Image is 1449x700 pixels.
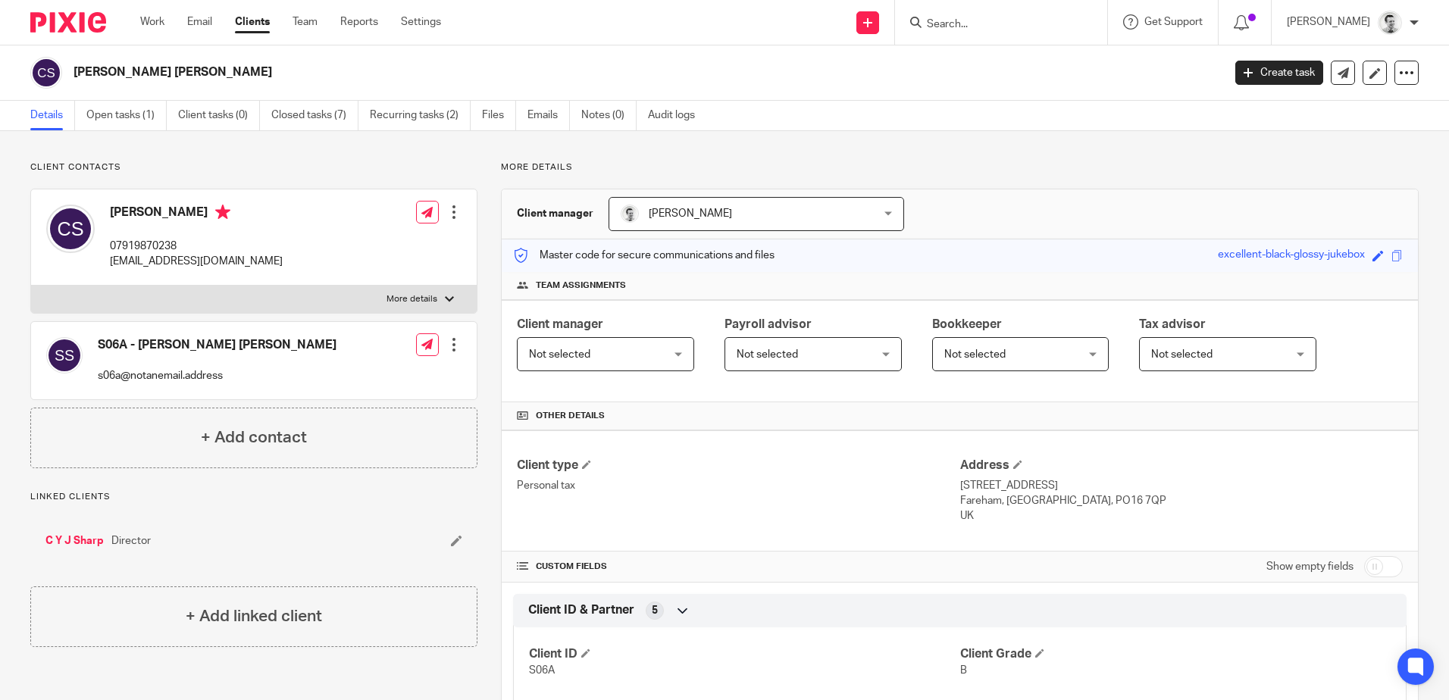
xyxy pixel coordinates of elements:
[178,101,260,130] a: Client tasks (0)
[30,161,477,173] p: Client contacts
[110,205,283,223] h4: [PERSON_NAME]
[86,101,167,130] a: Open tasks (1)
[536,280,626,292] span: Team assignments
[517,318,603,330] span: Client manager
[960,665,967,676] span: B
[960,458,1403,473] h4: Address
[527,101,570,130] a: Emails
[110,239,283,254] p: 07919870238
[737,349,798,360] span: Not selected
[960,478,1403,493] p: [STREET_ADDRESS]
[1287,14,1370,30] p: [PERSON_NAME]
[98,368,336,383] p: s06a@notanemail.address
[30,101,75,130] a: Details
[529,349,590,360] span: Not selected
[215,205,230,220] i: Primary
[724,318,812,330] span: Payroll advisor
[387,293,437,305] p: More details
[649,208,732,219] span: [PERSON_NAME]
[529,646,959,662] h4: Client ID
[517,478,959,493] p: Personal tax
[960,646,1391,662] h4: Client Grade
[1151,349,1213,360] span: Not selected
[30,57,62,89] img: svg%3E
[482,101,516,130] a: Files
[187,14,212,30] a: Email
[517,206,593,221] h3: Client manager
[513,248,775,263] p: Master code for secure communications and files
[581,101,637,130] a: Notes (0)
[1139,318,1206,330] span: Tax advisor
[536,410,605,422] span: Other details
[401,14,441,30] a: Settings
[1144,17,1203,27] span: Get Support
[925,18,1062,32] input: Search
[501,161,1419,173] p: More details
[960,493,1403,508] p: Fareham, [GEOGRAPHIC_DATA], PO16 7QP
[111,533,151,548] span: Director
[340,14,378,30] a: Reports
[30,12,106,33] img: Pixie
[960,508,1403,523] p: UK
[517,458,959,473] h4: Client type
[1378,11,1402,35] img: Andy_2025.jpg
[529,665,555,676] span: S06A
[648,101,706,130] a: Audit logs
[271,101,358,130] a: Closed tasks (7)
[140,14,164,30] a: Work
[370,101,471,130] a: Recurring tasks (2)
[235,14,270,30] a: Clients
[944,349,1006,360] span: Not selected
[293,14,318,30] a: Team
[45,533,104,548] a: C Y J Sharp
[46,337,83,373] img: svg%3E
[30,491,477,503] p: Linked clients
[1266,559,1354,574] label: Show empty fields
[98,337,336,353] h4: S06A - [PERSON_NAME] [PERSON_NAME]
[621,205,639,223] img: Andy_2025.jpg
[186,605,322,628] h4: + Add linked client
[652,603,658,618] span: 5
[1218,247,1365,264] div: excellent-black-glossy-jukebox
[1235,61,1323,85] a: Create task
[110,254,283,269] p: [EMAIL_ADDRESS][DOMAIN_NAME]
[528,602,634,618] span: Client ID & Partner
[517,561,959,573] h4: CUSTOM FIELDS
[74,64,984,80] h2: [PERSON_NAME] [PERSON_NAME]
[932,318,1002,330] span: Bookkeeper
[46,205,95,253] img: svg%3E
[201,426,307,449] h4: + Add contact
